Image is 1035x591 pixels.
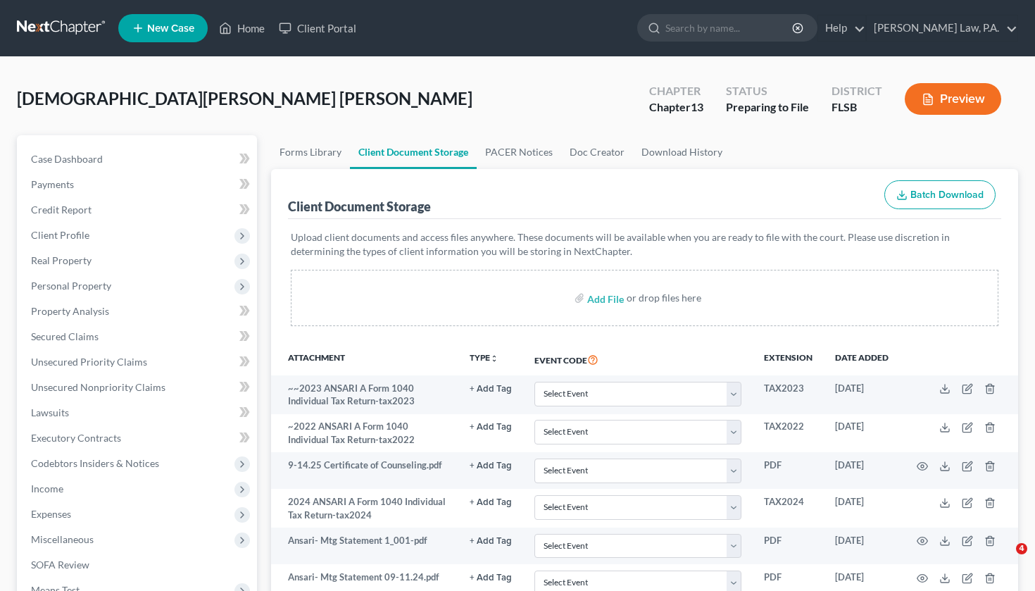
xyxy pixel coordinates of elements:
td: ~~2023 ANSARI A Form 1040 Individual Tax Return-tax2023 [271,375,459,414]
th: Event Code [523,343,753,375]
span: Payments [31,178,74,190]
span: Personal Property [31,280,111,292]
button: + Add Tag [470,537,512,546]
button: + Add Tag [470,461,512,471]
a: Forms Library [271,135,350,169]
a: + Add Tag [470,534,512,547]
a: + Add Tag [470,571,512,584]
a: Unsecured Nonpriority Claims [20,375,257,400]
a: + Add Tag [470,420,512,433]
iframe: Intercom live chat [987,543,1021,577]
td: [DATE] [824,452,900,489]
span: Client Profile [31,229,89,241]
span: Lawsuits [31,406,69,418]
th: Extension [753,343,824,375]
span: Case Dashboard [31,153,103,165]
button: + Add Tag [470,573,512,583]
a: Home [212,15,272,41]
span: Expenses [31,508,71,520]
a: Unsecured Priority Claims [20,349,257,375]
input: Search by name... [665,15,794,41]
a: Lawsuits [20,400,257,425]
button: + Add Tag [470,498,512,507]
div: FLSB [832,99,882,116]
button: Batch Download [884,180,996,210]
a: Case Dashboard [20,147,257,172]
span: Codebtors Insiders & Notices [31,457,159,469]
span: [DEMOGRAPHIC_DATA][PERSON_NAME] [PERSON_NAME] [17,88,472,108]
span: Credit Report [31,204,92,216]
div: Chapter [649,83,703,99]
span: 13 [691,100,703,113]
a: + Add Tag [470,382,512,395]
span: Property Analysis [31,305,109,317]
td: TAX2022 [753,414,824,453]
a: Property Analysis [20,299,257,324]
i: unfold_more [490,354,498,363]
button: Preview [905,83,1001,115]
div: Preparing to File [726,99,809,116]
span: SOFA Review [31,559,89,571]
button: + Add Tag [470,423,512,432]
a: + Add Tag [470,495,512,509]
span: Batch Download [910,189,984,201]
span: Real Property [31,254,92,266]
button: TYPEunfold_more [470,354,498,363]
td: [DATE] [824,414,900,453]
span: 4 [1016,543,1027,554]
td: TAX2024 [753,489,824,528]
span: Income [31,483,63,494]
a: Client Portal [272,15,363,41]
button: + Add Tag [470,385,512,394]
td: TAX2023 [753,375,824,414]
a: Credit Report [20,197,257,223]
a: PACER Notices [477,135,561,169]
span: Secured Claims [31,330,99,342]
th: Date added [824,343,900,375]
span: Miscellaneous [31,533,94,545]
span: Unsecured Nonpriority Claims [31,381,165,393]
a: SOFA Review [20,552,257,578]
a: [PERSON_NAME] Law, P.A. [867,15,1017,41]
a: Help [818,15,865,41]
a: Payments [20,172,257,197]
div: or drop files here [627,291,701,305]
div: Client Document Storage [288,198,431,215]
div: Status [726,83,809,99]
td: [DATE] [824,528,900,564]
p: Upload client documents and access files anywhere. These documents will be available when you are... [291,230,999,259]
span: Unsecured Priority Claims [31,356,147,368]
a: Secured Claims [20,324,257,349]
a: Download History [633,135,731,169]
span: Executory Contracts [31,432,121,444]
a: Executory Contracts [20,425,257,451]
td: 2024 ANSARI A Form 1040 Individual Tax Return-tax2024 [271,489,459,528]
td: PDF [753,528,824,564]
div: District [832,83,882,99]
td: ~2022 ANSARI A Form 1040 Individual Tax Return-tax2022 [271,414,459,453]
td: PDF [753,452,824,489]
td: [DATE] [824,489,900,528]
a: + Add Tag [470,459,512,472]
td: 9-14.25 Certificate of Counseling.pdf [271,452,459,489]
td: Ansari- Mtg Statement 1_001-pdf [271,528,459,564]
div: Chapter [649,99,703,116]
a: Client Document Storage [350,135,477,169]
span: New Case [147,23,194,34]
th: Attachment [271,343,459,375]
td: [DATE] [824,375,900,414]
a: Doc Creator [561,135,633,169]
